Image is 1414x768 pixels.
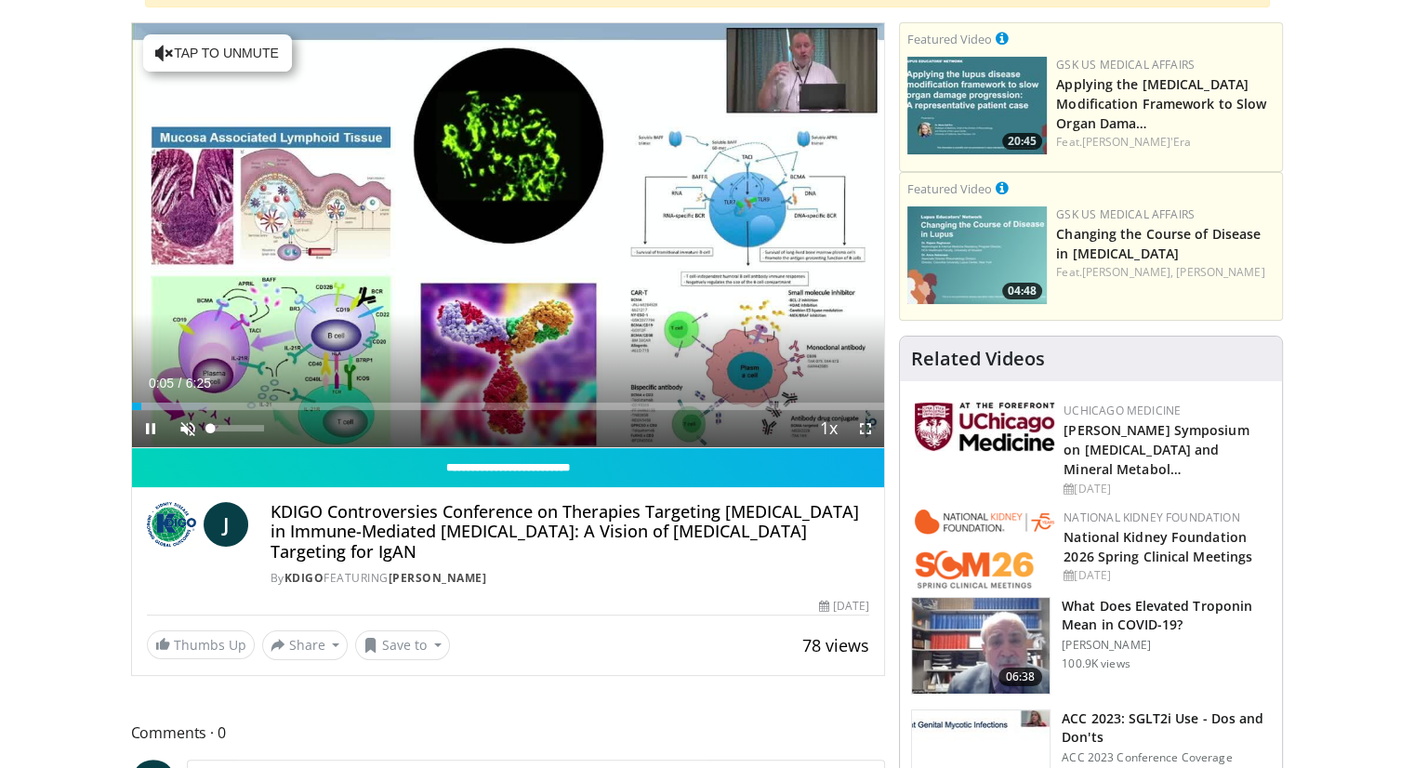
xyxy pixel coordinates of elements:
p: [PERSON_NAME] [1062,638,1271,653]
button: Unmute [169,410,206,447]
a: Changing the Course of Disease in [MEDICAL_DATA] [1056,225,1261,262]
img: 5f87bdfb-7fdf-48f0-85f3-b6bcda6427bf.jpg.150x105_q85_autocrop_double_scale_upscale_version-0.2.jpg [915,403,1054,451]
img: 9b11da17-84cb-43c8-bb1f-86317c752f50.png.150x105_q85_crop-smart_upscale.jpg [907,57,1047,154]
span: 6:25 [186,376,211,391]
a: J [204,502,248,547]
a: [PERSON_NAME]'Era [1082,134,1192,150]
span: 04:48 [1002,283,1042,299]
span: / [178,376,182,391]
h4: KDIGO Controversies Conference on Therapies Targeting [MEDICAL_DATA] in Immune-Mediated [MEDICAL_... [271,502,869,563]
a: UChicago Medicine [1064,403,1181,418]
div: [DATE] [819,598,869,615]
span: 0:05 [149,376,174,391]
p: 100.9K views [1062,656,1130,671]
button: Share [262,630,349,660]
button: Tap to unmute [143,34,292,72]
span: 78 views [802,634,869,656]
img: 98daf78a-1d22-4ebe-927e-10afe95ffd94.150x105_q85_crop-smart_upscale.jpg [912,598,1050,695]
span: 20:45 [1002,133,1042,150]
div: Volume Level [211,425,264,431]
div: [DATE] [1064,481,1267,497]
a: 20:45 [907,57,1047,154]
h3: What Does Elevated Troponin Mean in COVID-19? [1062,597,1271,634]
a: GSK US Medical Affairs [1056,57,1195,73]
a: 04:48 [907,206,1047,304]
a: Applying the [MEDICAL_DATA] Modification Framework to Slow Organ Dama… [1056,75,1266,132]
span: Comments 0 [131,721,886,745]
a: [PERSON_NAME] Symposium on [MEDICAL_DATA] and Mineral Metabol… [1064,421,1249,478]
img: 79503c0a-d5ce-4e31-88bd-91ebf3c563fb.png.150x105_q85_autocrop_double_scale_upscale_version-0.2.png [915,510,1054,589]
a: Thumbs Up [147,630,255,659]
img: KDIGO [147,502,196,547]
h4: Related Videos [911,348,1045,370]
button: Save to [355,630,450,660]
a: [PERSON_NAME] [1176,264,1264,280]
div: Feat. [1056,264,1275,281]
a: GSK US Medical Affairs [1056,206,1195,222]
div: [DATE] [1064,567,1267,584]
button: Fullscreen [847,410,884,447]
img: 617c1126-5952-44a1-b66c-75ce0166d71c.png.150x105_q85_crop-smart_upscale.jpg [907,206,1047,304]
div: By FEATURING [271,570,869,587]
div: Feat. [1056,134,1275,151]
a: 06:38 What Does Elevated Troponin Mean in COVID-19? [PERSON_NAME] 100.9K views [911,597,1271,695]
button: Playback Rate [810,410,847,447]
a: [PERSON_NAME] [389,570,487,586]
button: Pause [132,410,169,447]
p: ACC 2023 Conference Coverage [1062,750,1271,765]
small: Featured Video [907,180,992,197]
a: [PERSON_NAME], [1082,264,1173,280]
h3: ACC 2023: SGLT2i Use - Dos and Don'ts [1062,709,1271,747]
span: 06:38 [998,668,1043,686]
video-js: Video Player [132,23,885,448]
div: Progress Bar [132,403,885,410]
a: National Kidney Foundation [1064,510,1239,525]
a: National Kidney Foundation 2026 Spring Clinical Meetings [1064,528,1252,565]
small: Featured Video [907,31,992,47]
a: KDIGO [284,570,324,586]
